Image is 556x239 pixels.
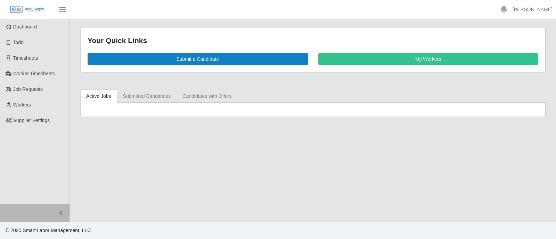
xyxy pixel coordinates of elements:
[6,228,91,233] span: © 2025 Smart Labor Management, LLC
[13,86,43,92] span: Job Requests
[13,71,55,76] span: Worker Timesheets
[88,53,308,65] a: Submit a Candidate
[13,118,50,123] span: Supplier Settings
[10,6,44,14] img: SLM Logo
[80,89,117,103] a: Active Jobs
[88,35,538,46] div: Your Quick Links
[13,24,37,29] span: Dashboard
[513,6,553,13] a: [PERSON_NAME]
[318,53,539,65] a: My Workers
[13,40,24,45] span: Todo
[13,102,31,108] span: Workers
[117,89,177,103] a: Submitted Candidates
[177,89,237,103] a: Candidates with Offers
[13,55,38,61] span: Timesheets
